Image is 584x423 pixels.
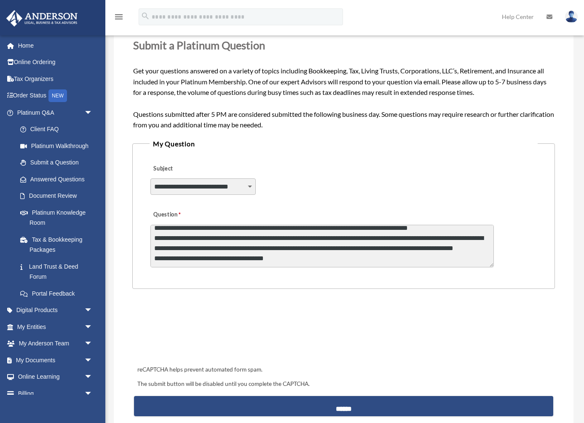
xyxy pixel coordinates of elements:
[84,318,101,336] span: arrow_drop_down
[6,87,105,105] a: Order StatusNEW
[134,379,554,389] div: The submit button will be disabled until you complete the CAPTCHA.
[84,104,101,121] span: arrow_drop_down
[48,89,67,102] div: NEW
[12,154,101,171] a: Submit a Question
[150,209,216,221] label: Question
[134,365,554,375] div: reCAPTCHA helps prevent automated form spam.
[84,369,101,386] span: arrow_drop_down
[12,188,105,205] a: Document Review
[133,39,265,51] span: Submit a Platinum Question
[84,352,101,369] span: arrow_drop_down
[6,335,105,352] a: My Anderson Teamarrow_drop_down
[12,204,105,231] a: Platinum Knowledge Room
[6,70,105,87] a: Tax Organizers
[12,171,105,188] a: Answered Questions
[150,138,538,150] legend: My Question
[6,104,105,121] a: Platinum Q&Aarrow_drop_down
[565,11,578,23] img: User Pic
[12,137,105,154] a: Platinum Walkthrough
[135,315,263,348] iframe: reCAPTCHA
[12,121,105,138] a: Client FAQ
[6,54,105,71] a: Online Ordering
[6,369,105,385] a: Online Learningarrow_drop_down
[141,11,150,21] i: search
[6,302,105,319] a: Digital Productsarrow_drop_down
[6,385,105,402] a: Billingarrow_drop_down
[114,15,124,22] a: menu
[150,163,230,175] label: Subject
[84,335,101,353] span: arrow_drop_down
[4,10,80,27] img: Anderson Advisors Platinum Portal
[6,318,105,335] a: My Entitiesarrow_drop_down
[12,258,105,285] a: Land Trust & Deed Forum
[84,302,101,319] span: arrow_drop_down
[84,385,101,402] span: arrow_drop_down
[12,285,105,302] a: Portal Feedback
[6,352,105,369] a: My Documentsarrow_drop_down
[114,12,124,22] i: menu
[12,231,105,258] a: Tax & Bookkeeping Packages
[6,37,105,54] a: Home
